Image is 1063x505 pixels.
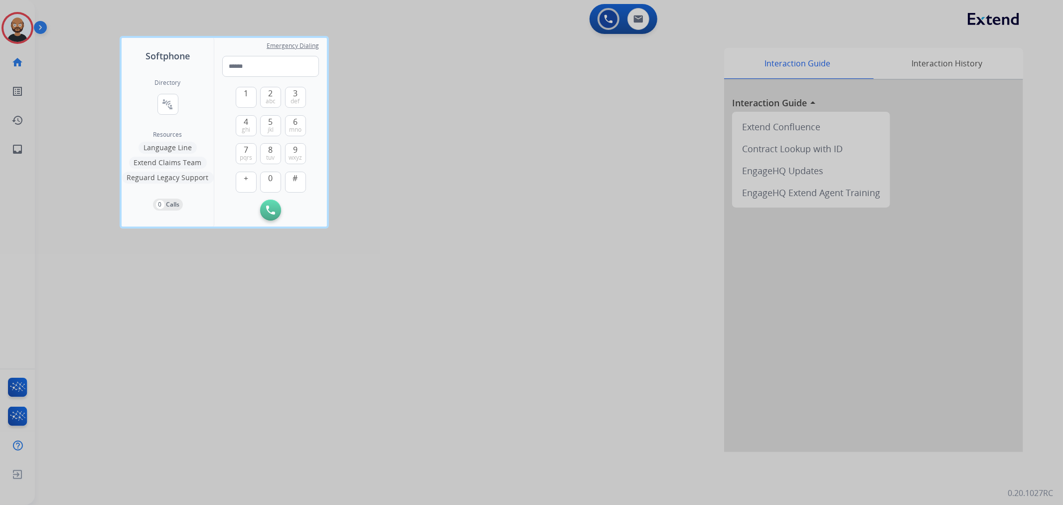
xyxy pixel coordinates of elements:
span: 5 [269,116,273,128]
span: 0 [269,172,273,184]
span: tuv [267,154,275,162]
button: 5jkl [260,115,281,136]
span: 4 [244,116,248,128]
button: 8tuv [260,143,281,164]
img: call-button [266,206,275,215]
button: 1 [236,87,257,108]
button: Extend Claims Team [129,157,207,169]
button: 0Calls [153,199,183,211]
span: Emergency Dialing [267,42,319,50]
button: 2abc [260,87,281,108]
button: 4ghi [236,115,257,136]
span: mno [289,126,302,134]
span: 2 [269,87,273,99]
span: wxyz [289,154,302,162]
span: pqrs [240,154,252,162]
span: abc [266,97,276,105]
mat-icon: connect_without_contact [162,98,174,110]
button: + [236,172,257,193]
span: jkl [268,126,274,134]
button: 0 [260,172,281,193]
button: # [285,172,306,193]
button: Reguard Legacy Support [122,172,214,184]
span: + [244,172,248,184]
p: Calls [166,200,180,209]
span: # [293,172,298,184]
p: 0.20.1027RC [1008,487,1053,499]
span: Softphone [146,49,190,63]
span: ghi [242,126,250,134]
span: 3 [293,87,298,99]
span: 1 [244,87,248,99]
span: 7 [244,144,248,156]
button: 7pqrs [236,143,257,164]
span: Resources [153,131,182,139]
span: def [291,97,300,105]
h2: Directory [155,79,181,87]
button: 9wxyz [285,143,306,164]
span: 9 [293,144,298,156]
span: 6 [293,116,298,128]
p: 0 [156,200,164,209]
span: 8 [269,144,273,156]
button: 6mno [285,115,306,136]
button: Language Line [139,142,197,154]
button: 3def [285,87,306,108]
